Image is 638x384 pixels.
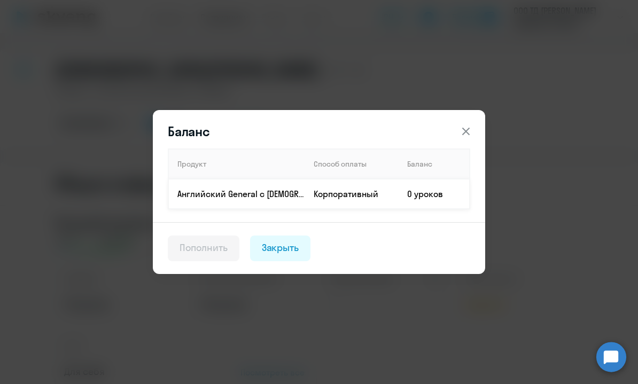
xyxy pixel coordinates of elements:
[262,241,299,255] div: Закрыть
[180,241,228,255] div: Пополнить
[153,123,485,140] header: Баланс
[399,149,470,179] th: Баланс
[399,179,470,209] td: 0 уроков
[177,188,305,200] p: Английский General с [DEMOGRAPHIC_DATA] преподавателем
[305,179,399,209] td: Корпоративный
[168,149,305,179] th: Продукт
[305,149,399,179] th: Способ оплаты
[168,236,239,261] button: Пополнить
[250,236,311,261] button: Закрыть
